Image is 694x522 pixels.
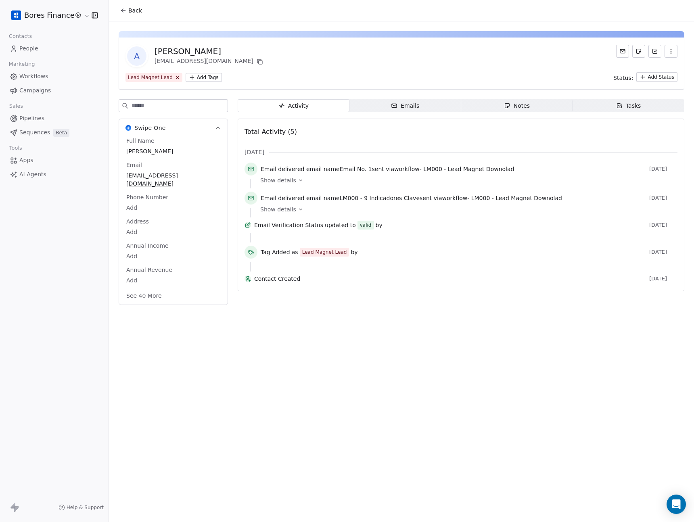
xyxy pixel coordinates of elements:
span: Sequences [19,128,50,137]
span: Email delivered [261,195,304,201]
span: Swipe One [134,124,166,132]
span: by [351,248,357,256]
div: valid [360,221,372,229]
span: Add [126,252,220,260]
button: Back [115,3,147,18]
span: Email No. 1 [340,166,372,172]
span: Add [126,276,220,284]
span: Campaigns [19,86,51,95]
span: Show details [260,205,296,213]
span: LM000 - Lead Magnet Downolad [471,195,562,201]
a: Pipelines [6,112,102,125]
span: Pipelines [19,114,44,123]
span: updated to [325,221,356,229]
div: Notes [504,102,530,110]
span: Email delivered [261,166,304,172]
span: Back [128,6,142,15]
button: Swipe OneSwipe One [119,119,228,137]
button: See 40 More [121,288,167,303]
span: [DATE] [649,249,677,255]
div: Swipe OneSwipe One [119,137,228,305]
span: People [19,44,38,53]
span: Help & Support [67,504,104,511]
a: Show details [260,205,672,213]
span: Annual Income [125,242,170,250]
a: Help & Support [59,504,104,511]
span: [DATE] [649,222,677,228]
img: White%20Modern%20Minimalist%20Signatur%20(7).png [11,10,21,20]
div: Open Intercom Messenger [667,495,686,514]
a: Workflows [6,70,102,83]
span: Annual Revenue [125,266,174,274]
span: [EMAIL_ADDRESS][DOMAIN_NAME] [126,171,220,188]
span: Status: [613,74,633,82]
span: A [127,46,146,66]
div: Tasks [616,102,641,110]
a: Apps [6,154,102,167]
span: LM000 - Lead Magnet Downolad [423,166,514,172]
div: Lead Magnet Lead [128,74,173,81]
span: Email [125,161,144,169]
span: [DATE] [649,195,677,201]
a: Campaigns [6,84,102,97]
span: Full Name [125,137,156,145]
span: LM000 - 9 Indicadores Clave [340,195,420,201]
span: Phone Number [125,193,170,201]
button: Add Status [636,72,677,82]
span: email name sent via workflow - [261,165,514,173]
button: Add Tags [186,73,222,82]
span: Marketing [5,58,38,70]
a: SequencesBeta [6,126,102,139]
span: [PERSON_NAME] [126,147,220,155]
span: Add [126,204,220,212]
span: Workflows [19,72,48,81]
span: Tools [6,142,25,154]
span: Contacts [5,30,36,42]
span: Email Verification Status [254,221,323,229]
a: Show details [260,176,672,184]
span: Total Activity (5) [245,128,297,136]
span: Show details [260,176,296,184]
span: Address [125,217,151,226]
a: People [6,42,102,55]
span: [DATE] [649,276,677,282]
div: Emails [391,102,419,110]
span: Beta [53,129,69,137]
span: email name sent via workflow - [261,194,562,202]
span: Tag Added [261,248,290,256]
div: [EMAIL_ADDRESS][DOMAIN_NAME] [155,57,265,67]
div: Lead Magnet Lead [302,248,347,256]
span: by [376,221,383,229]
span: Bores Finance® [24,10,82,21]
span: as [292,248,298,256]
div: [PERSON_NAME] [155,46,265,57]
img: Swipe One [125,125,131,131]
span: [DATE] [649,166,677,172]
span: Apps [19,156,33,165]
span: Sales [6,100,27,112]
span: Add [126,228,220,236]
button: Bores Finance® [10,8,86,22]
span: [DATE] [245,148,264,156]
span: Contact Created [254,275,646,283]
span: AI Agents [19,170,46,179]
a: AI Agents [6,168,102,181]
